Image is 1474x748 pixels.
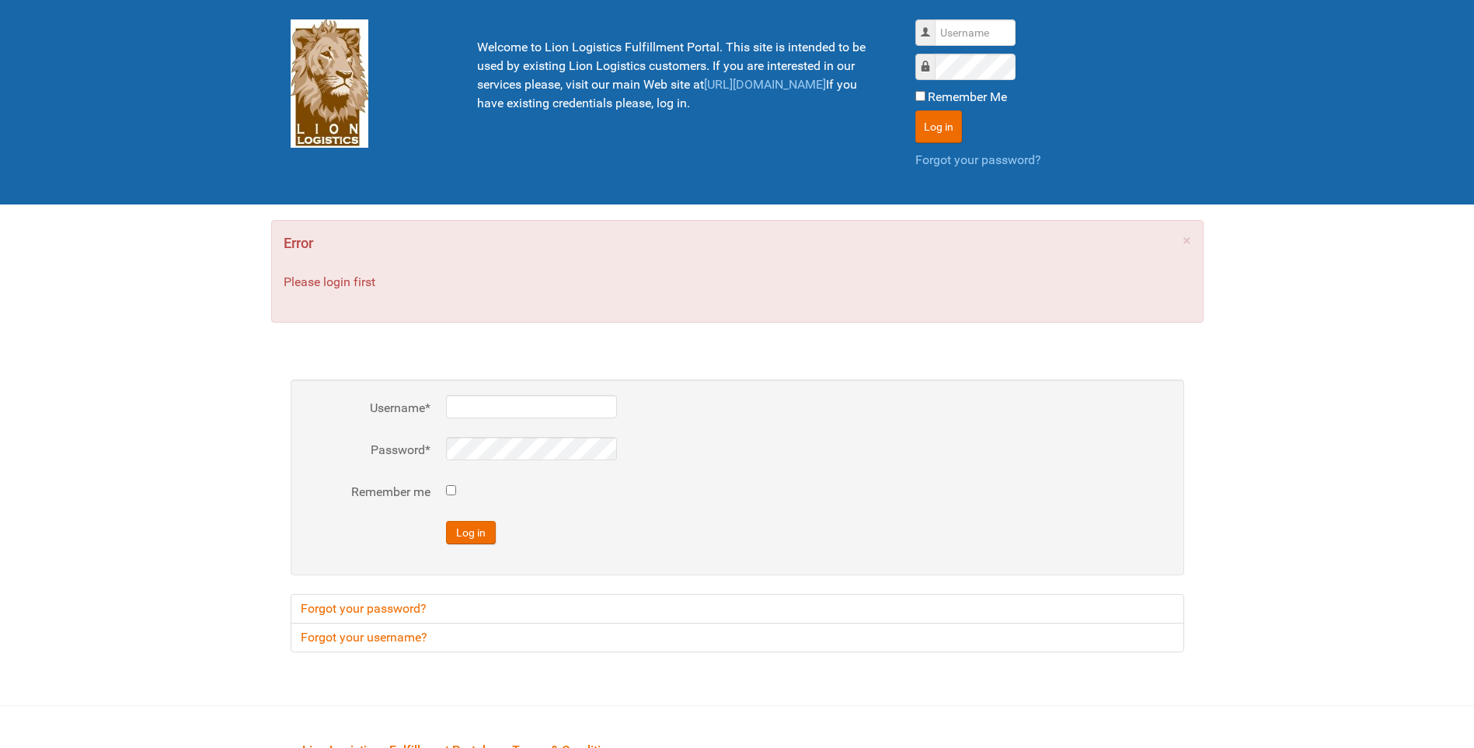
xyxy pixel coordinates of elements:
[306,483,430,502] label: Remember me
[284,232,1191,254] h4: Error
[1183,232,1191,248] a: ×
[306,399,430,418] label: Username
[291,75,368,90] a: Lion Logistics
[931,58,932,59] label: Password
[915,152,1041,167] a: Forgot your password?
[291,623,1184,652] a: Forgot your username?
[291,19,368,148] img: Lion Logistics
[935,19,1016,46] input: Username
[291,594,1184,624] a: Forgot your password?
[284,273,1191,292] p: Please login first
[446,521,496,544] button: Log in
[477,38,876,113] p: Welcome to Lion Logistics Fulfillment Portal. This site is intended to be used by existing Lion L...
[306,441,430,460] label: Password
[931,24,932,25] label: Username
[915,110,962,143] button: Log in
[928,88,1007,107] label: Remember Me
[704,77,826,92] a: [URL][DOMAIN_NAME]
